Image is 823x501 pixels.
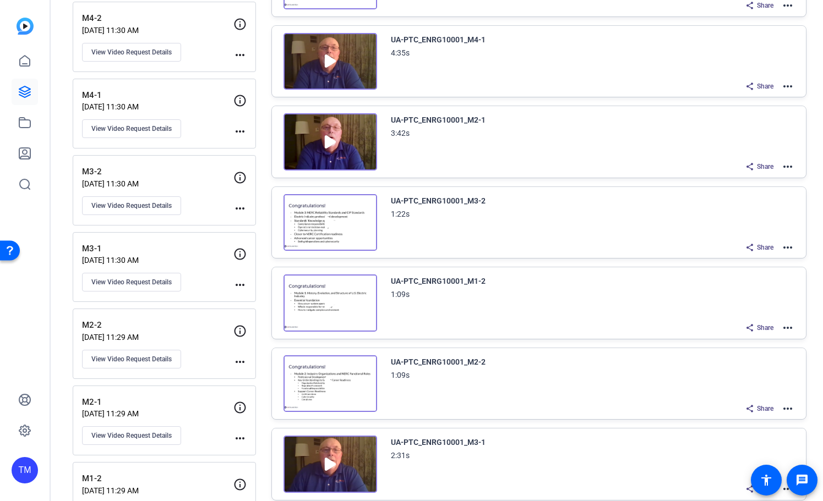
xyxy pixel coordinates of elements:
[82,43,181,62] button: View Video Request Details
[82,472,233,485] p: M1-2
[391,436,486,449] div: UA-PTC_ENRG10001_M3-1
[82,273,181,291] button: View Video Request Details
[233,202,247,215] mat-icon: more_horiz
[391,355,486,368] div: UA-PTC_ENRG10001_M2-2
[757,82,773,91] span: Share
[91,431,172,440] span: View Video Request Details
[781,402,794,415] mat-icon: more_horiz
[391,194,486,207] div: UA-PTC_ENRG10001_M3-2
[757,162,773,171] span: Share
[391,33,486,46] div: UA-PTC_ENRG10001_M4-1
[82,166,233,178] p: M3-2
[91,48,172,57] span: View Video Request Details
[82,119,181,138] button: View Video Request Details
[82,26,233,35] p: [DATE] 11:30 AM
[391,113,486,126] div: UA-PTC_ENRG10001_M2-1
[233,355,247,368] mat-icon: more_horiz
[17,18,34,35] img: blue-gradient.svg
[391,288,410,301] div: 1:09s
[781,80,794,93] mat-icon: more_horiz
[781,160,794,173] mat-icon: more_horiz
[284,113,377,170] img: Creator Project Thumbnail
[781,241,794,254] mat-icon: more_horiz
[82,89,233,102] p: M4-1
[91,124,172,133] span: View Video Request Details
[284,194,377,251] img: Creator Project Thumbnail
[760,474,773,487] mat-icon: accessibility
[284,33,377,90] img: Creator Project Thumbnail
[233,125,247,138] mat-icon: more_horiz
[391,207,410,221] div: 1:22s
[284,436,377,493] img: Creator Project Thumbnail
[233,278,247,291] mat-icon: more_horiz
[757,1,773,10] span: Share
[391,46,410,59] div: 4:35s
[233,48,247,62] mat-icon: more_horiz
[82,243,233,255] p: M3-1
[91,355,172,364] span: View Video Request Details
[781,321,794,334] mat-icon: more_horiz
[233,432,247,445] mat-icon: more_horiz
[82,396,233,409] p: M2-1
[82,179,233,188] p: [DATE] 11:30 AM
[391,368,410,382] div: 1:09s
[91,278,172,287] span: View Video Request Details
[284,355,377,412] img: Creator Project Thumbnail
[391,274,486,288] div: UA-PTC_ENRG10001_M1-2
[82,12,233,25] p: M4-2
[12,457,38,483] div: TM
[757,323,773,332] span: Share
[82,350,181,368] button: View Video Request Details
[391,449,410,462] div: 2:31s
[284,274,377,332] img: Creator Project Thumbnail
[757,243,773,252] span: Share
[82,409,233,418] p: [DATE] 11:29 AM
[82,256,233,265] p: [DATE] 11:30 AM
[82,196,181,215] button: View Video Request Details
[795,474,809,487] mat-icon: message
[82,319,233,332] p: M2-2
[82,102,233,111] p: [DATE] 11:30 AM
[82,333,233,342] p: [DATE] 11:29 AM
[391,126,410,140] div: 3:42s
[91,201,172,210] span: View Video Request Details
[82,486,233,495] p: [DATE] 11:29 AM
[757,404,773,413] span: Share
[82,426,181,445] button: View Video Request Details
